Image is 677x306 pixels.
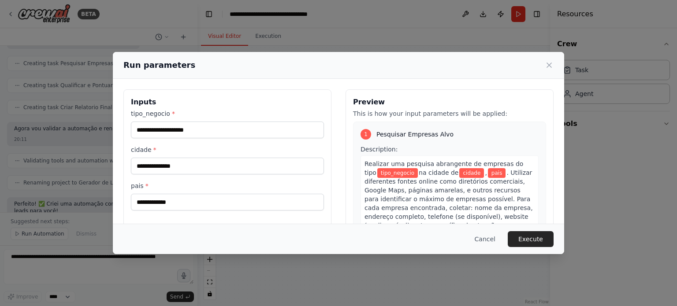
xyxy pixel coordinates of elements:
[131,145,324,154] label: cidade
[353,97,546,107] h3: Preview
[123,59,195,71] h2: Run parameters
[508,231,554,247] button: Execute
[361,129,371,140] div: 1
[419,169,458,176] span: na cidade de
[468,231,502,247] button: Cancel
[131,97,324,107] h3: Inputs
[485,169,487,176] span: ,
[361,146,398,153] span: Description:
[353,109,546,118] p: This is how your input parameters will be applied:
[488,168,506,178] span: Variable: pais
[365,160,523,176] span: Realizar uma pesquisa abrangente de empresas do tipo
[377,168,418,178] span: Variable: tipo_negocio
[459,168,484,178] span: Variable: cidade
[376,130,454,139] span: Pesquisar Empresas Alvo
[131,181,324,190] label: pais
[131,109,324,118] label: tipo_negocio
